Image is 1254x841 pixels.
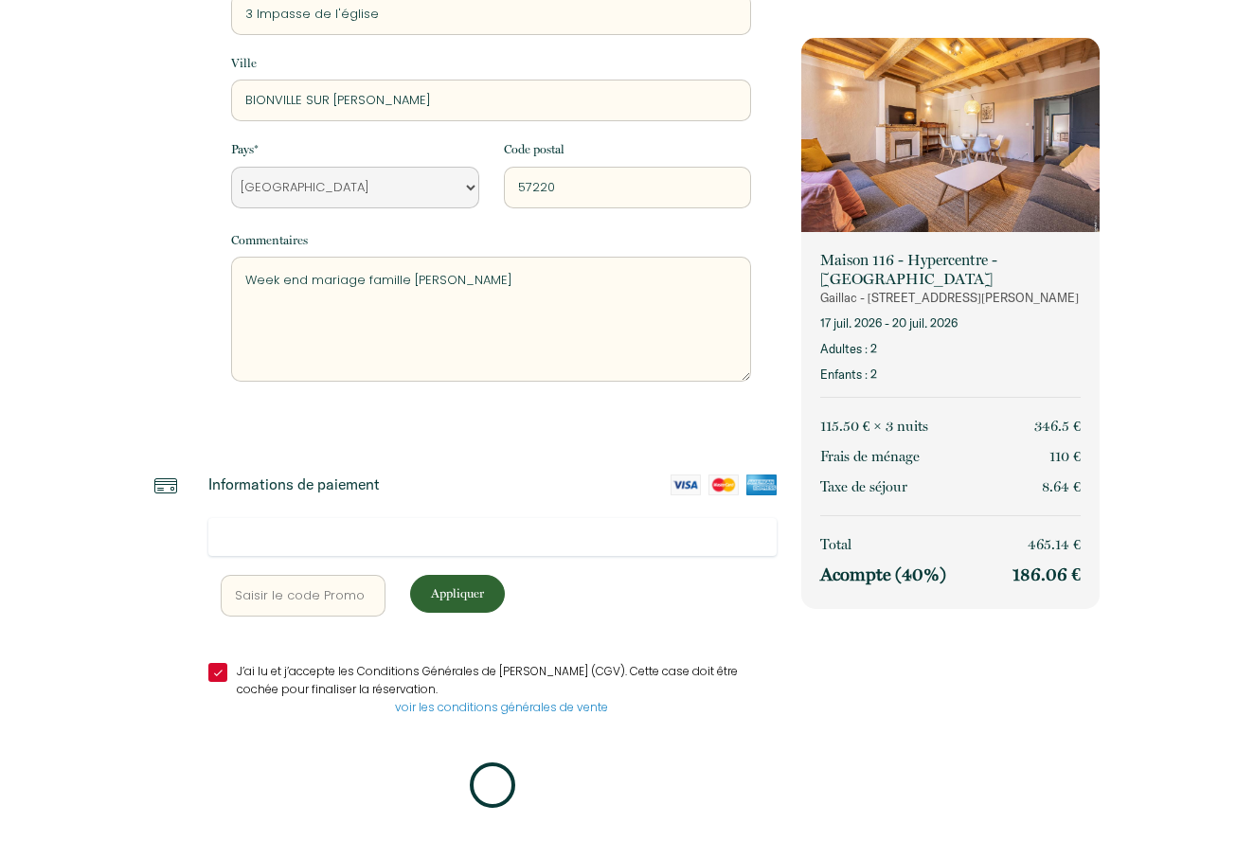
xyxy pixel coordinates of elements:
span: s [923,418,928,435]
p: Maison 116 - Hypercentre - [GEOGRAPHIC_DATA] [820,251,1081,289]
p: Frais de ménage [820,445,920,468]
span: 465.14 € [1028,536,1081,553]
p: 110 € [1049,445,1081,468]
p: Enfants : 2 [820,366,1081,384]
img: credit-card [154,474,177,497]
p: 17 juil. 2026 - 20 juil. 2026 [820,314,1081,332]
p: Informations de paiement [208,474,380,493]
iframe: Cadre de saisie sécurisé pour le paiement par carte [221,528,764,546]
p: Taxe de séjour [820,475,907,498]
a: voir les conditions générales de vente [395,699,608,715]
p: Adultes : 2 [820,340,1081,358]
p: Acompte (40%) [820,564,946,586]
p: Gaillac - [STREET_ADDRESS][PERSON_NAME] [820,289,1081,307]
img: amex [746,474,777,495]
label: Code postal [504,140,564,159]
p: 115.50 € × 3 nuit [820,415,928,438]
p: 8.64 € [1042,475,1081,498]
label: Ville [231,54,257,73]
span: Total [820,536,851,553]
p: 186.06 € [1012,564,1081,586]
button: Appliquer [410,575,505,613]
label: Pays [231,140,259,159]
label: Commentaires [231,231,308,250]
img: rental-image [801,38,1100,237]
input: Saisir le code Promo [221,575,385,617]
p: Appliquer [417,584,498,602]
img: visa-card [671,474,701,495]
img: mastercard [708,474,739,495]
p: 346.5 € [1034,415,1081,438]
select: Default select example [231,167,478,208]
